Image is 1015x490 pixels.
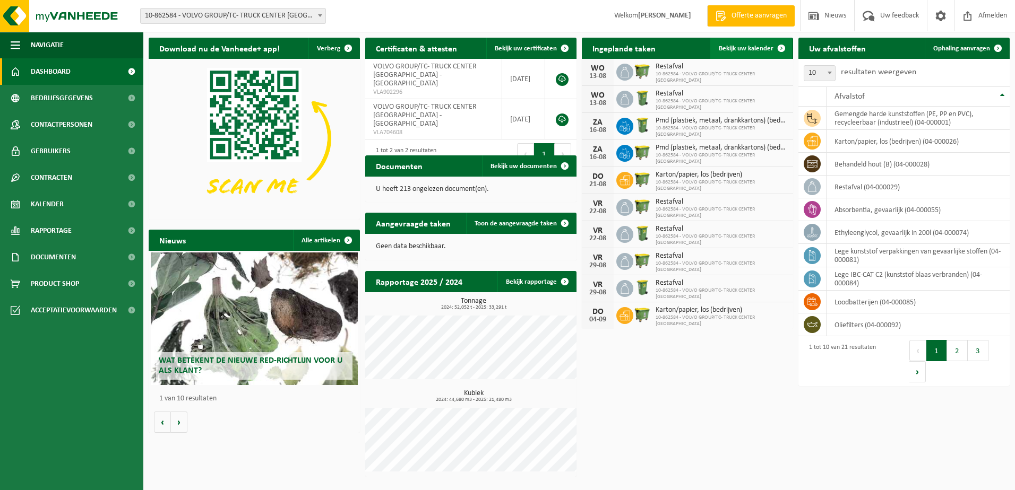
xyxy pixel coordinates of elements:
span: Restafval [656,225,788,233]
span: 10-862584 - VOLVO GROUP/TC- TRUCK CENTER [GEOGRAPHIC_DATA] [656,98,788,111]
img: WB-0240-HPE-GN-50 [633,278,651,296]
h2: Download nu de Vanheede+ app! [149,38,290,58]
a: Offerte aanvragen [707,5,795,27]
span: Gebruikers [31,138,71,164]
td: gemengde harde kunststoffen (PE, PP en PVC), recycleerbaar (industrieel) (04-000001) [827,107,1010,130]
button: Next [909,361,926,382]
span: 10-862584 - VOLVO GROUP/TC- TRUCK CENTER [GEOGRAPHIC_DATA] [656,260,788,273]
span: Pmd (plastiek, metaal, drankkartons) (bedrijven) [656,117,788,125]
div: 21-08 [587,181,608,188]
img: Download de VHEPlus App [149,59,360,217]
td: lege IBC-CAT C2 (kunststof blaas verbranden) (04-000084) [827,267,1010,291]
img: WB-0240-HPE-GN-50 [633,116,651,134]
td: [DATE] [502,99,545,139]
div: WO [587,91,608,100]
span: Restafval [656,252,788,260]
span: 10-862584 - VOLVO GROUP/TC- TRUCK CENTER [GEOGRAPHIC_DATA] [656,152,788,165]
div: 22-08 [587,208,608,215]
img: WB-1100-HPE-GN-50 [633,143,651,161]
div: 29-08 [587,289,608,296]
div: VR [587,281,608,289]
div: 29-08 [587,262,608,269]
span: Acceptatievoorwaarden [31,297,117,323]
td: behandeld hout (B) (04-000028) [827,153,1010,176]
a: Alle artikelen [293,230,359,251]
span: 10-862584 - VOLVO GROUP/TC- TRUCK CENTER [GEOGRAPHIC_DATA] [656,125,788,138]
h3: Tonnage [371,297,577,310]
img: WB-0240-HPE-GN-50 [633,89,651,107]
span: 10-862584 - VOLVO GROUP/TC- TRUCK CENTER [GEOGRAPHIC_DATA] [656,206,788,219]
span: Documenten [31,244,76,270]
a: Toon de aangevraagde taken [466,213,575,234]
button: Previous [909,340,926,361]
div: 1 tot 2 van 2 resultaten [371,142,436,165]
td: restafval (04-000029) [827,176,1010,198]
span: Kalender [31,191,64,217]
span: Verberg [317,45,340,52]
a: Bekijk uw certificaten [486,38,575,59]
button: Next [555,143,571,164]
button: 3 [968,340,988,361]
h2: Ingeplande taken [582,38,666,58]
td: oliefilters (04-000092) [827,313,1010,336]
td: absorbentia, gevaarlijk (04-000055) [827,198,1010,221]
a: Ophaling aanvragen [925,38,1009,59]
div: VR [587,226,608,235]
h2: Documenten [365,155,433,176]
span: Toon de aangevraagde taken [475,220,557,227]
span: 10-862584 - VOLVO GROUP/TC- TRUCK CENTER [GEOGRAPHIC_DATA] [656,233,788,246]
span: Bedrijfsgegevens [31,85,93,111]
div: VR [587,199,608,208]
h2: Rapportage 2025 / 2024 [365,271,473,292]
span: Offerte aanvragen [729,11,789,21]
h3: Kubiek [371,390,577,402]
h2: Nieuws [149,230,196,250]
td: lege kunststof verpakkingen van gevaarlijke stoffen (04-000081) [827,244,1010,267]
span: VOLVO GROUP/TC- TRUCK CENTER [GEOGRAPHIC_DATA] - [GEOGRAPHIC_DATA] [373,63,477,87]
button: Verberg [308,38,359,59]
span: Product Shop [31,270,79,297]
img: WB-1100-HPE-GN-50 [633,197,651,215]
span: VOLVO GROUP/TC- TRUCK CENTER [GEOGRAPHIC_DATA] - [GEOGRAPHIC_DATA] [373,103,477,128]
h2: Uw afvalstoffen [798,38,876,58]
span: Contracten [31,164,72,191]
span: Karton/papier, los (bedrijven) [656,171,788,179]
button: 1 [534,143,555,164]
h2: Certificaten & attesten [365,38,468,58]
div: VR [587,253,608,262]
button: Volgende [171,412,187,433]
img: WB-1100-HPE-GN-50 [633,305,651,323]
span: 10-862584 - VOLVO GROUP/TC- TRUCK CENTER [GEOGRAPHIC_DATA] [656,179,788,192]
span: Dashboard [31,58,71,85]
span: Ophaling aanvragen [933,45,990,52]
span: 10-862584 - VOLVO GROUP/TC- TRUCK CENTER [GEOGRAPHIC_DATA] [656,314,788,327]
div: 13-08 [587,73,608,80]
span: 2024: 44,680 m3 - 2025: 21,480 m3 [371,397,577,402]
span: 10 [804,65,836,81]
div: ZA [587,145,608,154]
span: Restafval [656,279,788,287]
div: 1 tot 10 van 21 resultaten [804,339,876,383]
p: Geen data beschikbaar. [376,243,566,250]
span: Contactpersonen [31,111,92,138]
div: 16-08 [587,127,608,134]
img: WB-0240-HPE-GN-50 [633,224,651,242]
span: Restafval [656,198,788,206]
span: 10 [804,66,835,81]
img: WB-1100-HPE-GN-50 [633,62,651,80]
span: Navigatie [31,32,64,58]
div: 04-09 [587,316,608,323]
span: Restafval [656,90,788,98]
span: Restafval [656,63,788,71]
a: Bekijk uw kalender [710,38,792,59]
button: 1 [926,340,947,361]
td: karton/papier, los (bedrijven) (04-000026) [827,130,1010,153]
span: Wat betekent de nieuwe RED-richtlijn voor u als klant? [159,356,342,375]
label: resultaten weergeven [841,68,916,76]
button: Vorige [154,412,171,433]
a: Bekijk uw documenten [482,155,575,177]
a: Wat betekent de nieuwe RED-richtlijn voor u als klant? [151,252,358,385]
h2: Aangevraagde taken [365,213,461,233]
td: [DATE] [502,59,545,99]
a: Bekijk rapportage [497,271,575,292]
